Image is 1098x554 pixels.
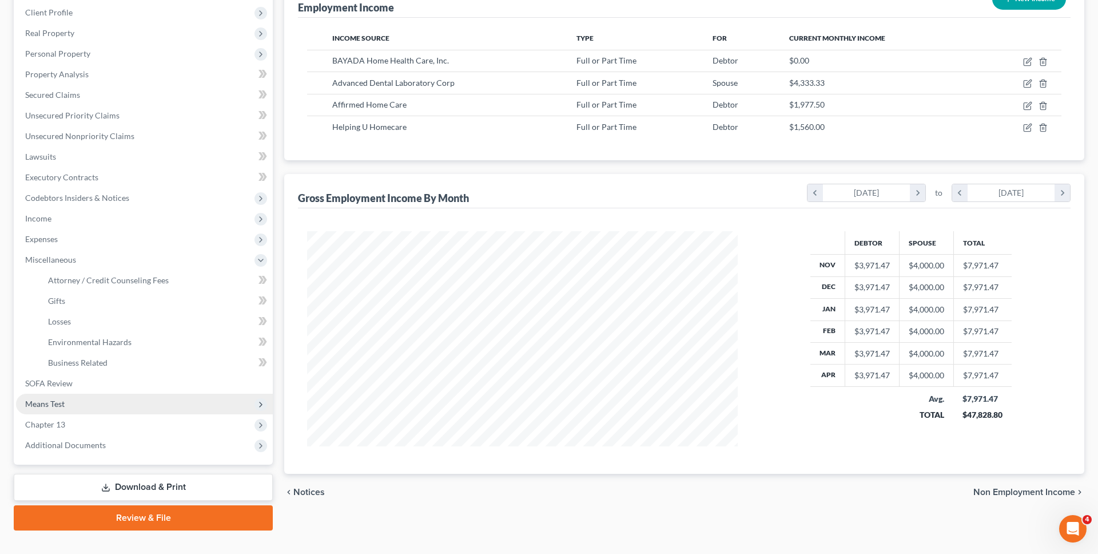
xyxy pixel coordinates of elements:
span: Debtor [713,56,738,65]
td: $7,971.47 [953,255,1012,276]
span: Current Monthly Income [789,34,885,42]
div: Gross Employment Income By Month [298,191,469,205]
span: Losses [48,316,71,326]
a: Property Analysis [16,64,273,85]
i: chevron_right [1055,184,1070,201]
a: Download & Print [14,474,273,501]
span: Non Employment Income [973,488,1075,497]
a: Losses [39,311,273,332]
span: Debtor [713,122,738,132]
span: Attorney / Credit Counseling Fees [48,275,169,285]
th: Debtor [845,231,899,254]
a: SOFA Review [16,373,273,394]
span: Executory Contracts [25,172,98,182]
div: $47,828.80 [962,409,1002,421]
div: $3,971.47 [854,282,890,293]
div: $4,000.00 [909,304,944,315]
i: chevron_left [952,184,968,201]
span: Personal Property [25,49,90,58]
th: Feb [810,320,845,342]
i: chevron_right [910,184,925,201]
span: Full or Part Time [576,56,636,65]
div: $4,000.00 [909,260,944,271]
a: Unsecured Nonpriority Claims [16,126,273,147]
span: Codebtors Insiders & Notices [25,193,129,203]
td: $7,971.47 [953,320,1012,342]
a: Environmental Hazards [39,332,273,353]
a: Executory Contracts [16,167,273,188]
th: Apr [810,365,845,386]
span: Type [576,34,594,42]
div: $4,000.00 [909,326,944,337]
i: chevron_left [807,184,823,201]
span: Client Profile [25,7,73,17]
th: Jan [810,299,845,320]
div: $3,971.47 [854,304,890,315]
span: 4 [1083,515,1092,524]
span: Secured Claims [25,90,80,100]
span: BAYADA Home Health Care, Inc. [332,56,449,65]
span: Business Related [48,358,108,367]
div: [DATE] [968,184,1055,201]
span: Debtor [713,100,738,109]
div: $3,971.47 [854,260,890,271]
span: Real Property [25,28,74,38]
span: Income Source [332,34,389,42]
button: chevron_left Notices [284,488,325,497]
div: TOTAL [908,409,944,421]
div: $7,971.47 [962,393,1002,405]
td: $7,971.47 [953,276,1012,298]
button: Non Employment Income chevron_right [973,488,1084,497]
span: SOFA Review [25,378,73,388]
a: Review & File [14,505,273,531]
a: Unsecured Priority Claims [16,105,273,126]
span: Helping U Homecare [332,122,407,132]
span: to [935,187,942,199]
span: Income [25,213,51,223]
span: Chapter 13 [25,420,65,429]
th: Spouse [899,231,953,254]
span: Lawsuits [25,152,56,161]
a: Lawsuits [16,147,273,167]
i: chevron_right [1075,488,1084,497]
div: $3,971.47 [854,326,890,337]
div: Avg. [908,393,944,405]
span: Unsecured Nonpriority Claims [25,131,134,141]
div: $3,971.47 [854,348,890,359]
span: $0.00 [789,56,809,65]
th: Nov [810,255,845,276]
div: $4,000.00 [909,370,944,381]
span: Gifts [48,296,65,306]
a: Secured Claims [16,85,273,105]
span: Spouse [713,78,738,88]
a: Attorney / Credit Counseling Fees [39,270,273,291]
div: [DATE] [823,184,910,201]
span: Unsecured Priority Claims [25,110,120,120]
span: For [713,34,727,42]
div: Employment Income [298,1,394,14]
span: Advanced Dental Laboratory Corp [332,78,455,88]
span: Notices [293,488,325,497]
span: Full or Part Time [576,78,636,88]
div: $4,000.00 [909,348,944,359]
i: chevron_left [284,488,293,497]
iframe: Intercom live chat [1059,515,1087,543]
th: Dec [810,276,845,298]
div: $3,971.47 [854,370,890,381]
span: $4,333.33 [789,78,825,88]
span: Additional Documents [25,440,106,450]
span: Affirmed Home Care [332,100,407,109]
span: Full or Part Time [576,122,636,132]
span: Miscellaneous [25,255,76,264]
a: Gifts [39,291,273,311]
span: Property Analysis [25,69,89,79]
td: $7,971.47 [953,343,1012,365]
div: $4,000.00 [909,282,944,293]
span: Means Test [25,399,65,409]
span: $1,560.00 [789,122,825,132]
th: Total [953,231,1012,254]
span: Full or Part Time [576,100,636,109]
span: Expenses [25,234,58,244]
td: $7,971.47 [953,299,1012,320]
span: $1,977.50 [789,100,825,109]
